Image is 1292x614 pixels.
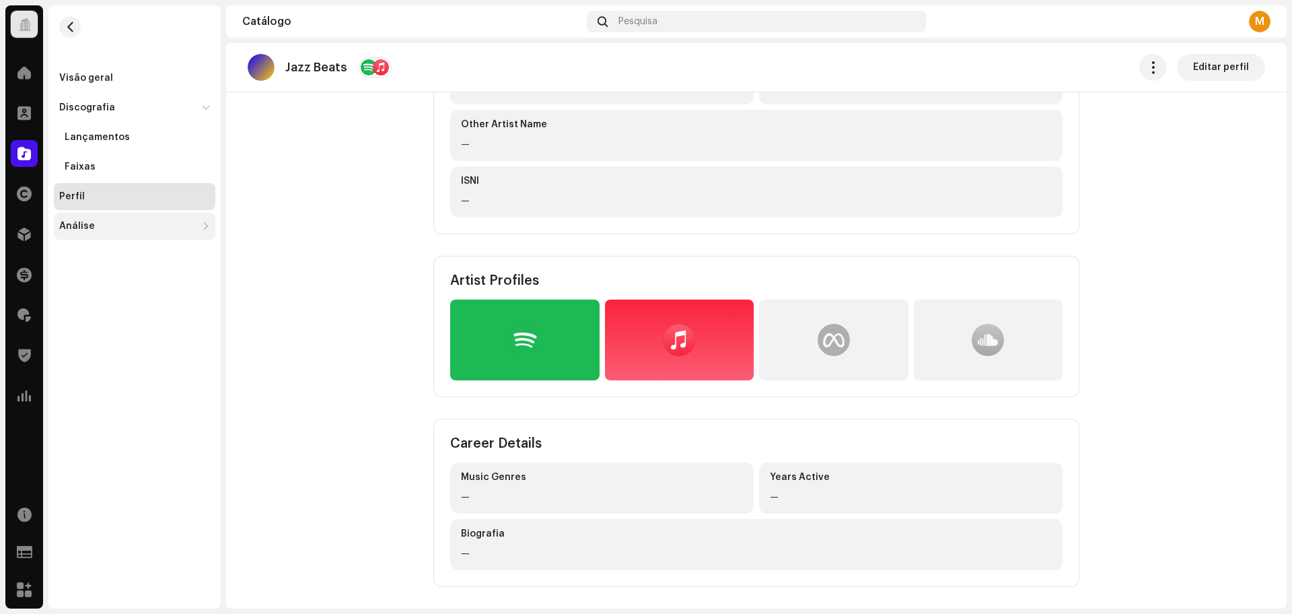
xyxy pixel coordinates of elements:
div: Lançamentos [65,132,130,143]
button: Editar perfil [1177,54,1265,81]
div: — [461,137,1052,153]
p: Jazz Beats [285,61,347,75]
re-m-nav-dropdown: Discografia [54,94,215,180]
div: Discografia [59,102,115,113]
div: Perfil [59,191,85,202]
div: Faixas [65,162,96,172]
div: ISNI [461,174,1052,188]
div: Years Active [770,471,1052,484]
span: Editar perfil [1193,54,1249,81]
div: Análise [59,221,95,232]
div: Music Genres [461,471,743,484]
re-m-nav-dropdown: Análise [54,213,215,240]
div: Visão geral [59,73,113,83]
re-m-nav-item: Visão geral [54,65,215,92]
div: Catálogo [242,16,581,27]
span: — [770,489,1052,506]
re-m-nav-item: Faixas [54,153,215,180]
div: M [1249,11,1270,32]
div: — [461,546,1052,562]
div: Biografia [461,527,1052,541]
h4: Career Details [450,436,1063,452]
span: Pesquisa [618,16,657,27]
div: — [461,193,1052,209]
re-m-nav-item: Perfil [54,183,215,210]
div: — [461,489,743,506]
h4: Artist Profiles [450,273,1063,289]
re-m-nav-item: Lançamentos [54,124,215,151]
div: Other Artist Name [461,118,1052,131]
